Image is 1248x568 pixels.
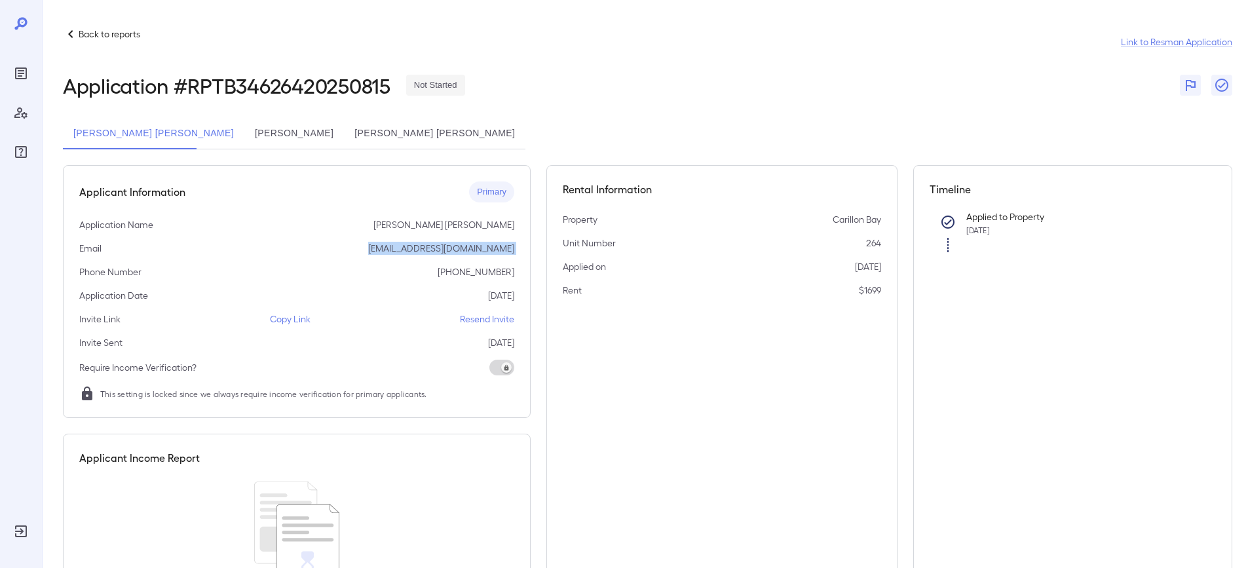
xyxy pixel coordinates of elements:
p: Unit Number [563,237,616,250]
p: Invite Link [79,312,121,326]
a: Link to Resman Application [1121,35,1232,48]
p: Resend Invite [460,312,514,326]
div: Log Out [10,521,31,542]
p: [DATE] [488,289,514,302]
p: Invite Sent [79,336,123,349]
div: Reports [10,63,31,84]
p: Require Income Verification? [79,361,197,374]
p: Copy Link [270,312,311,326]
h5: Applicant Information [79,184,185,200]
h2: Application # RPTB34626420250815 [63,73,390,97]
button: Flag Report [1180,75,1201,96]
span: Primary [469,186,514,199]
h5: Rental Information [563,181,881,197]
p: $1699 [859,284,881,297]
p: Applied to Property [966,210,1196,223]
span: This setting is locked since we always require income verification for primary applicants. [100,387,427,400]
p: [PERSON_NAME] [PERSON_NAME] [373,218,514,231]
h5: Timeline [930,181,1217,197]
p: [DATE] [855,260,881,273]
span: Not Started [406,79,465,92]
p: 264 [866,237,881,250]
p: [DATE] [488,336,514,349]
p: Carillon Bay [833,213,881,226]
p: Phone Number [79,265,142,278]
p: Property [563,213,597,226]
p: Back to reports [79,28,140,41]
p: Rent [563,284,582,297]
p: Email [79,242,102,255]
h5: Applicant Income Report [79,450,200,466]
div: Manage Users [10,102,31,123]
button: [PERSON_NAME] [PERSON_NAME] [63,118,244,149]
p: [PHONE_NUMBER] [438,265,514,278]
p: Application Date [79,289,148,302]
span: [DATE] [966,225,990,235]
p: [EMAIL_ADDRESS][DOMAIN_NAME] [368,242,514,255]
p: Application Name [79,218,153,231]
button: [PERSON_NAME] [244,118,344,149]
p: Applied on [563,260,606,273]
button: Close Report [1211,75,1232,96]
div: FAQ [10,142,31,162]
button: [PERSON_NAME] [PERSON_NAME] [344,118,525,149]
